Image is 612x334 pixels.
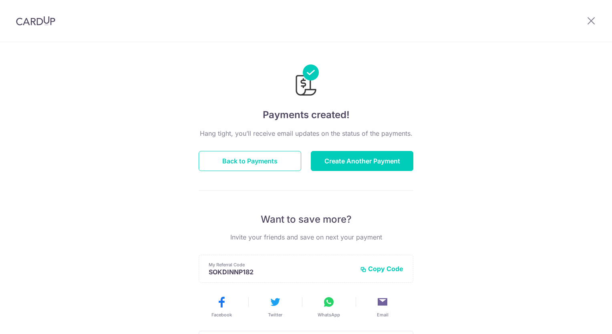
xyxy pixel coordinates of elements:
p: SOKDINNP182 [209,268,354,276]
button: Back to Payments [199,151,301,171]
span: Email [377,312,389,318]
p: Want to save more? [199,213,413,226]
button: Twitter [252,296,299,318]
button: Create Another Payment [311,151,413,171]
button: Copy Code [360,265,403,273]
p: Invite your friends and save on next your payment [199,232,413,242]
span: Twitter [268,312,282,318]
button: Facebook [198,296,245,318]
button: WhatsApp [305,296,352,318]
p: Hang tight, you’ll receive email updates on the status of the payments. [199,129,413,138]
span: Facebook [211,312,232,318]
span: WhatsApp [318,312,340,318]
p: My Referral Code [209,262,354,268]
img: Payments [293,64,319,98]
button: Email [359,296,406,318]
h4: Payments created! [199,108,413,122]
img: CardUp [16,16,55,26]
